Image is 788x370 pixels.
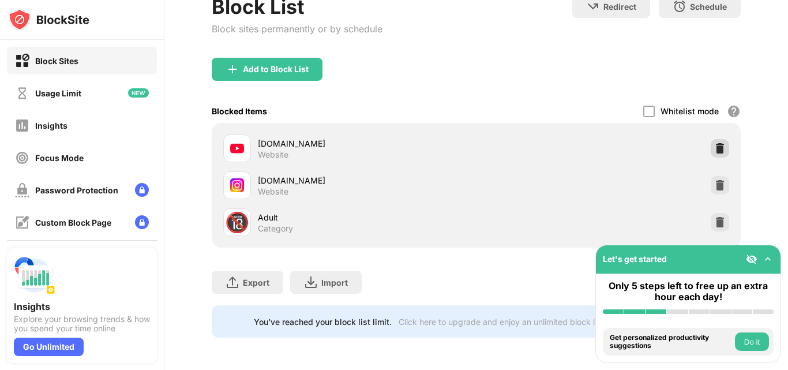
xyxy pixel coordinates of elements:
div: Add to Block List [243,65,309,74]
img: favicons [230,141,244,155]
img: lock-menu.svg [135,183,149,197]
div: Redirect [603,2,636,12]
div: Category [258,223,293,234]
div: Insights [35,121,67,130]
div: 🔞 [225,211,249,234]
div: Insights [14,301,150,312]
img: eye-not-visible.svg [746,253,757,265]
img: new-icon.svg [128,88,149,98]
div: Website [258,150,288,160]
img: favicons [230,178,244,192]
div: Whitelist mode [661,106,719,116]
div: Explore your browsing trends & how you spend your time online [14,315,150,333]
img: logo-blocksite.svg [8,8,89,31]
div: [DOMAIN_NAME] [258,174,476,186]
img: block-on.svg [15,54,29,68]
div: Let's get started [603,254,667,264]
div: Focus Mode [35,153,84,163]
div: Custom Block Page [35,218,111,227]
img: insights-off.svg [15,118,29,133]
div: Schedule [690,2,727,12]
img: time-usage-off.svg [15,86,29,100]
img: customize-block-page-off.svg [15,215,29,230]
div: Website [258,186,288,197]
button: Do it [735,332,769,351]
div: Block sites permanently or by schedule [212,23,382,35]
img: password-protection-off.svg [15,183,29,197]
img: push-insights.svg [14,255,55,296]
div: Adult [258,211,476,223]
img: omni-setup-toggle.svg [762,253,774,265]
img: lock-menu.svg [135,215,149,229]
img: focus-off.svg [15,151,29,165]
div: Blocked Items [212,106,267,116]
div: Click here to upgrade and enjoy an unlimited block list. [399,317,606,327]
div: You’ve reached your block list limit. [254,317,392,327]
div: Get personalized productivity suggestions [610,334,732,350]
div: Block Sites [35,56,78,66]
div: Export [243,278,269,287]
div: Only 5 steps left to free up an extra hour each day! [603,281,774,302]
div: Go Unlimited [14,338,84,356]
div: Password Protection [35,185,118,195]
div: Import [321,278,348,287]
div: Usage Limit [35,88,81,98]
div: [DOMAIN_NAME] [258,137,476,150]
